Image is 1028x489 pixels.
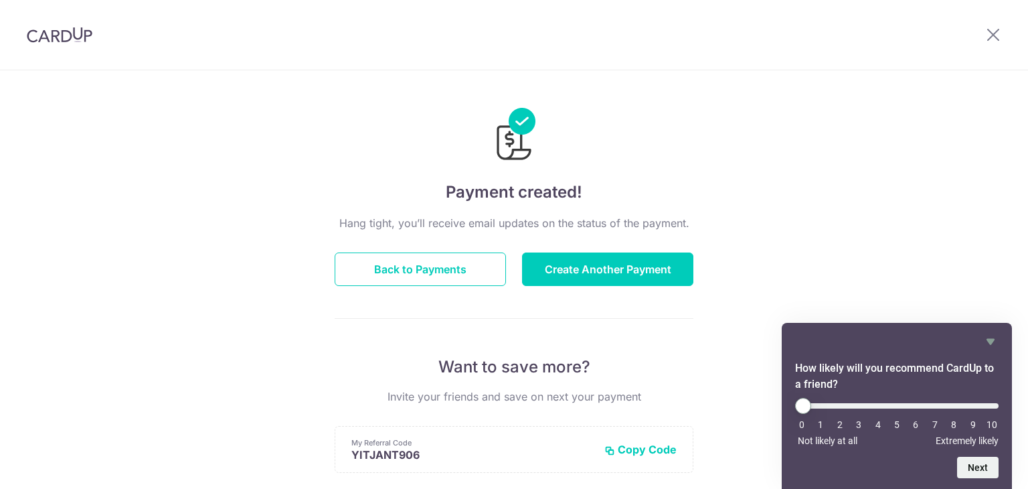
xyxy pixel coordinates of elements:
li: 9 [966,419,980,430]
p: YITJANT906 [351,448,594,462]
span: Extremely likely [936,435,999,446]
p: Want to save more? [335,356,693,378]
li: 5 [890,419,904,430]
li: 6 [909,419,922,430]
li: 1 [814,419,827,430]
button: Next question [957,457,999,478]
li: 7 [928,419,942,430]
p: Invite your friends and save on next your payment [335,389,693,405]
img: CardUp [27,27,92,43]
p: My Referral Code [351,437,594,448]
p: Hang tight, you’ll receive email updates on the status of the payment. [335,215,693,231]
h4: Payment created! [335,180,693,204]
li: 4 [871,419,885,430]
li: 3 [852,419,865,430]
span: Not likely at all [798,435,857,446]
div: How likely will you recommend CardUp to a friend? Select an option from 0 to 10, with 0 being Not... [795,398,999,446]
button: Hide survey [982,334,999,350]
button: Back to Payments [335,253,506,286]
li: 8 [947,419,960,430]
h2: How likely will you recommend CardUp to a friend? Select an option from 0 to 10, with 0 being Not... [795,360,999,393]
li: 10 [985,419,999,430]
li: 2 [833,419,847,430]
img: Payments [493,108,535,164]
li: 0 [795,419,808,430]
button: Create Another Payment [522,253,693,286]
button: Copy Code [604,443,677,456]
div: How likely will you recommend CardUp to a friend? Select an option from 0 to 10, with 0 being Not... [795,334,999,478]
